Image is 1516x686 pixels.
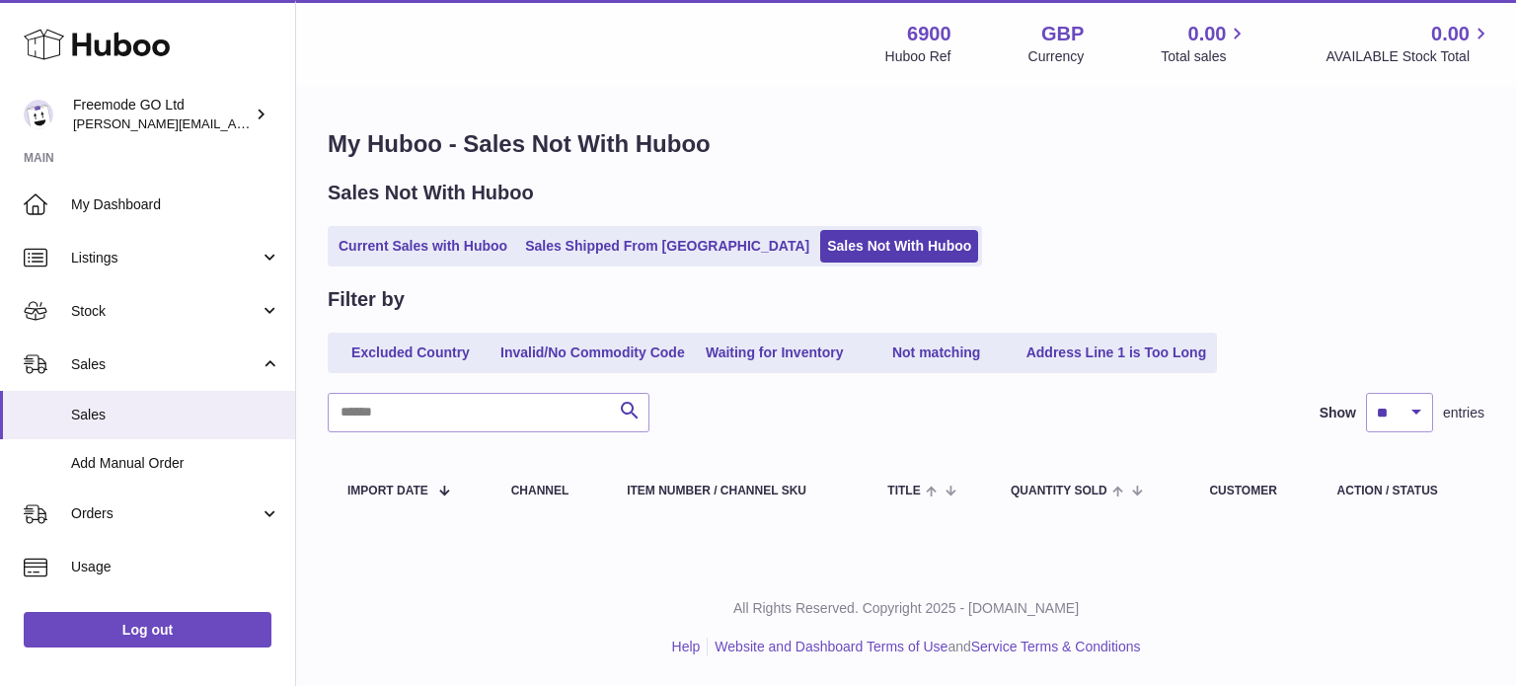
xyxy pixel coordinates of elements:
[71,195,280,214] span: My Dashboard
[328,180,534,206] h2: Sales Not With Huboo
[71,558,280,576] span: Usage
[511,485,588,497] div: Channel
[1161,21,1249,66] a: 0.00 Total sales
[1020,337,1214,369] a: Address Line 1 is Too Long
[71,302,260,321] span: Stock
[708,638,1140,656] li: and
[73,96,251,133] div: Freemode GO Ltd
[1431,21,1470,47] span: 0.00
[1326,21,1492,66] a: 0.00 AVAILABLE Stock Total
[1161,47,1249,66] span: Total sales
[627,485,848,497] div: Item Number / Channel SKU
[820,230,978,263] a: Sales Not With Huboo
[71,454,280,473] span: Add Manual Order
[1326,47,1492,66] span: AVAILABLE Stock Total
[24,612,271,648] a: Log out
[1028,47,1085,66] div: Currency
[1188,21,1227,47] span: 0.00
[696,337,854,369] a: Waiting for Inventory
[332,230,514,263] a: Current Sales with Huboo
[715,639,947,654] a: Website and Dashboard Terms of Use
[1209,485,1297,497] div: Customer
[328,286,405,313] h2: Filter by
[332,337,490,369] a: Excluded Country
[885,47,951,66] div: Huboo Ref
[858,337,1016,369] a: Not matching
[71,355,260,374] span: Sales
[71,504,260,523] span: Orders
[73,115,396,131] span: [PERSON_NAME][EMAIL_ADDRESS][DOMAIN_NAME]
[971,639,1141,654] a: Service Terms & Conditions
[312,599,1500,618] p: All Rights Reserved. Copyright 2025 - [DOMAIN_NAME]
[1041,21,1084,47] strong: GBP
[71,249,260,267] span: Listings
[1011,485,1107,497] span: Quantity Sold
[518,230,816,263] a: Sales Shipped From [GEOGRAPHIC_DATA]
[1337,485,1465,497] div: Action / Status
[1320,404,1356,422] label: Show
[71,406,280,424] span: Sales
[347,485,428,497] span: Import date
[887,485,920,497] span: Title
[493,337,692,369] a: Invalid/No Commodity Code
[328,128,1484,160] h1: My Huboo - Sales Not With Huboo
[24,100,53,129] img: lenka.smikniarova@gioteck.com
[907,21,951,47] strong: 6900
[1443,404,1484,422] span: entries
[672,639,701,654] a: Help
